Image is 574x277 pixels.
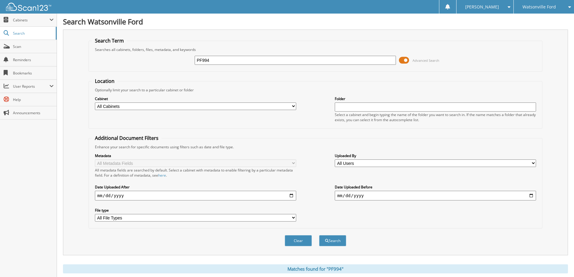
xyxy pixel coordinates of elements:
[13,110,54,115] span: Announcements
[6,3,51,11] img: scan123-logo-white.svg
[335,184,536,190] label: Date Uploaded Before
[95,184,296,190] label: Date Uploaded After
[92,47,539,52] div: Searches all cabinets, folders, files, metadata, and keywords
[92,87,539,93] div: Optionally limit your search to a particular cabinet or folder
[319,235,346,246] button: Search
[335,153,536,158] label: Uploaded By
[95,168,296,178] div: All metadata fields are searched by default. Select a cabinet with metadata to enable filtering b...
[13,97,54,102] span: Help
[13,31,53,36] span: Search
[13,71,54,76] span: Bookmarks
[285,235,312,246] button: Clear
[13,84,49,89] span: User Reports
[335,112,536,122] div: Select a cabinet and begin typing the name of the folder you want to search in. If the name match...
[63,17,568,27] h1: Search Watsonville Ford
[95,208,296,213] label: File type
[95,96,296,101] label: Cabinet
[92,135,162,141] legend: Additional Document Filters
[63,264,568,273] div: Matches found for "PF994"
[522,5,556,9] span: Watsonville Ford
[465,5,499,9] span: [PERSON_NAME]
[335,191,536,200] input: end
[158,173,166,178] a: here
[13,17,49,23] span: Cabinets
[92,37,127,44] legend: Search Term
[95,153,296,158] label: Metadata
[13,44,54,49] span: Scan
[95,191,296,200] input: start
[92,78,118,84] legend: Location
[335,96,536,101] label: Folder
[13,57,54,62] span: Reminders
[92,144,539,150] div: Enhance your search for specific documents using filters such as date and file type.
[412,58,439,63] span: Advanced Search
